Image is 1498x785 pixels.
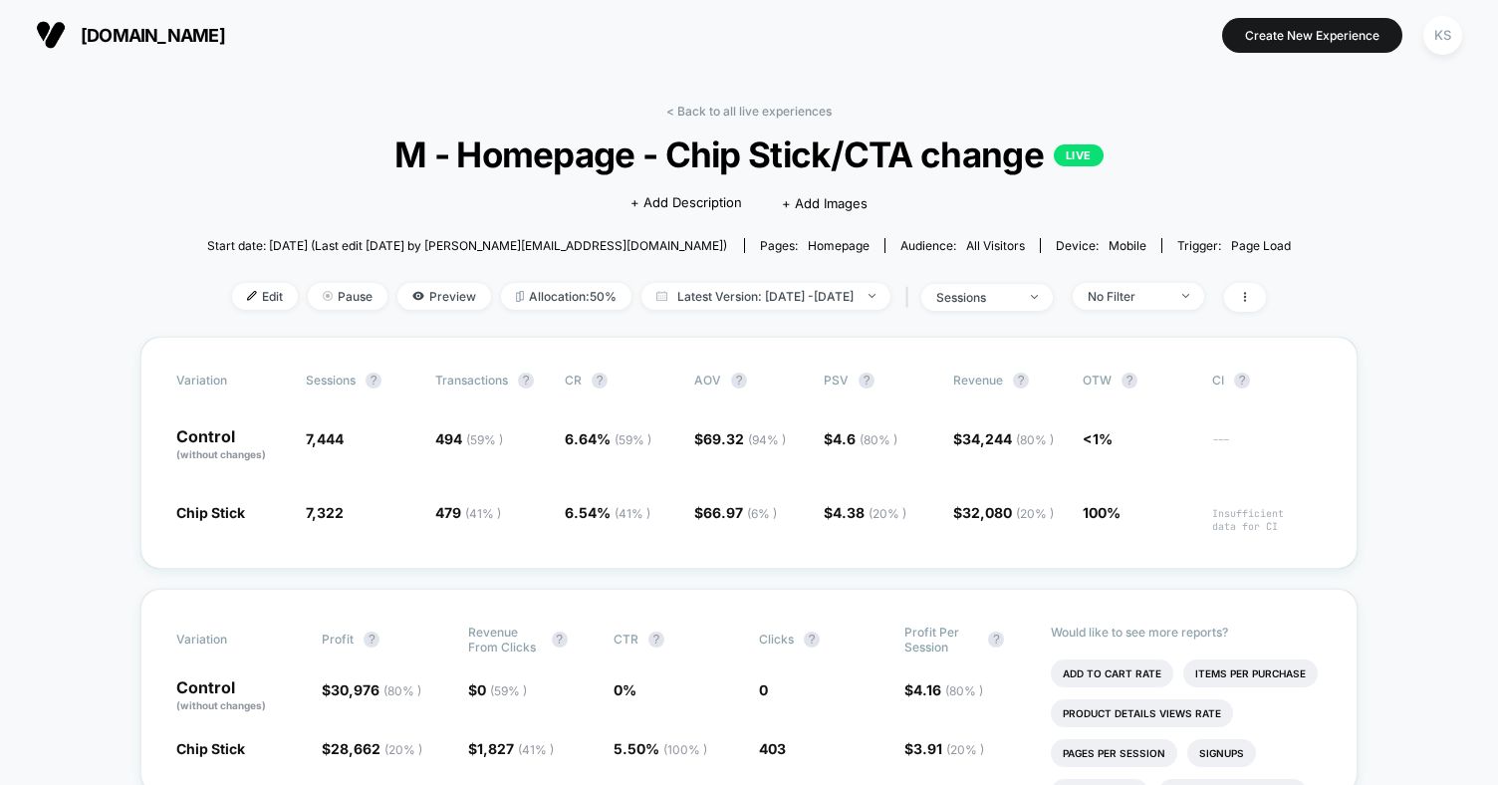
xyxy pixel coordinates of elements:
[1051,625,1323,640] p: Would like to see more reports?
[1083,504,1121,521] span: 100%
[1013,373,1029,389] button: ?
[383,683,421,698] span: ( 80 % )
[913,681,983,698] span: 4.16
[860,432,897,447] span: ( 80 % )
[1051,699,1233,727] li: Product Details Views Rate
[176,679,302,713] p: Control
[516,291,524,302] img: rebalance
[435,373,508,388] span: Transactions
[615,506,650,521] span: ( 41 % )
[966,238,1025,253] span: All Visitors
[759,740,786,757] span: 403
[261,133,1237,175] span: M - Homepage - Chip Stick/CTA change
[176,740,245,757] span: Chip Stick
[614,681,636,698] span: 0 %
[331,740,422,757] span: 28,662
[323,291,333,301] img: end
[565,373,582,388] span: CR
[833,504,906,521] span: 4.38
[232,283,298,310] span: Edit
[1212,507,1322,533] span: Insufficient data for CI
[759,632,794,647] span: Clicks
[1212,373,1322,389] span: CI
[322,681,421,698] span: $
[1031,295,1038,299] img: end
[936,290,1016,305] div: sessions
[946,742,984,757] span: ( 20 % )
[1234,373,1250,389] button: ?
[641,283,890,310] span: Latest Version: [DATE] - [DATE]
[1083,430,1113,447] span: <1%
[176,699,266,711] span: (without changes)
[435,504,501,521] span: 479
[694,430,786,447] span: $
[859,373,874,389] button: ?
[468,740,554,757] span: $
[477,681,527,698] span: 0
[953,430,1054,447] span: $
[824,373,849,388] span: PSV
[565,430,651,447] span: 6.64 %
[824,504,906,521] span: $
[366,373,381,389] button: ?
[808,238,870,253] span: homepage
[900,238,1025,253] div: Audience:
[518,742,554,757] span: ( 41 % )
[614,632,638,647] span: CTR
[176,625,286,654] span: Variation
[666,104,832,119] a: < Back to all live experiences
[615,432,651,447] span: ( 59 % )
[1183,659,1318,687] li: Items Per Purchase
[703,430,786,447] span: 69.32
[384,742,422,757] span: ( 20 % )
[552,632,568,648] button: ?
[869,294,875,298] img: end
[1212,433,1322,462] span: ---
[904,740,984,757] span: $
[364,632,379,648] button: ?
[953,373,1003,388] span: Revenue
[1040,238,1161,253] span: Device:
[1088,289,1167,304] div: No Filter
[81,25,225,46] span: [DOMAIN_NAME]
[1231,238,1291,253] span: Page Load
[176,448,266,460] span: (without changes)
[656,291,667,301] img: calendar
[953,504,1054,521] span: $
[247,291,257,301] img: edit
[760,238,870,253] div: Pages:
[501,283,631,310] span: Allocation: 50%
[962,504,1054,521] span: 32,080
[1187,739,1256,767] li: Signups
[904,625,978,654] span: Profit Per Session
[306,373,356,388] span: Sessions
[176,373,286,389] span: Variation
[703,504,777,521] span: 66.97
[518,373,534,389] button: ?
[663,742,707,757] span: ( 100 % )
[804,632,820,648] button: ?
[465,506,501,521] span: ( 41 % )
[308,283,387,310] span: Pause
[1083,373,1192,389] span: OTW
[565,504,650,521] span: 6.54 %
[306,430,344,447] span: 7,444
[306,504,344,521] span: 7,322
[869,506,906,521] span: ( 20 % )
[1417,15,1468,56] button: KS
[592,373,608,389] button: ?
[913,740,984,757] span: 3.91
[1122,373,1137,389] button: ?
[694,504,777,521] span: $
[824,430,897,447] span: $
[904,681,983,698] span: $
[176,428,286,462] p: Control
[1054,144,1104,166] p: LIVE
[468,625,542,654] span: Revenue From Clicks
[1177,238,1291,253] div: Trigger:
[331,681,421,698] span: 30,976
[1182,294,1189,298] img: end
[322,740,422,757] span: $
[614,740,707,757] span: 5.50 %
[466,432,503,447] span: ( 59 % )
